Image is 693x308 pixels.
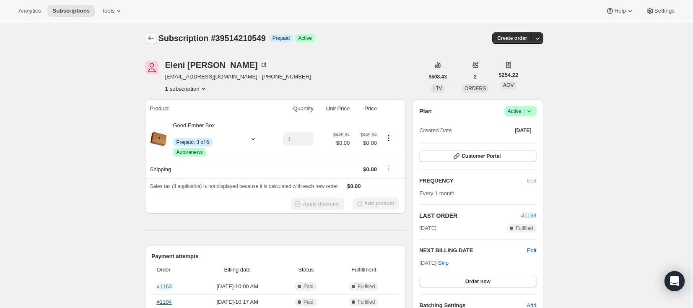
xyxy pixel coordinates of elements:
[641,5,680,17] button: Settings
[361,132,377,137] small: $449.94
[165,84,208,93] button: Product actions
[358,299,375,305] span: Fulfilled
[145,32,157,44] button: Subscriptions
[419,224,436,232] span: [DATE]
[469,71,482,83] button: 2
[510,125,537,136] button: [DATE]
[52,8,90,14] span: Subscriptions
[167,121,242,157] div: Good Ember Box
[654,8,675,14] span: Settings
[316,99,352,118] th: Unit Price
[419,276,536,287] button: Order now
[382,164,395,173] button: Shipping actions
[196,282,278,291] span: [DATE] · 10:00 AM
[419,211,521,220] h2: LAST ORDER
[601,5,639,17] button: Help
[419,150,536,162] button: Customer Portal
[462,153,501,159] span: Customer Portal
[438,259,449,267] span: Skip
[333,139,350,147] span: $0.00
[474,73,477,80] span: 2
[196,298,278,306] span: [DATE] · 10:17 AM
[333,132,350,137] small: $449.94
[503,82,514,88] span: AOV
[271,99,316,118] th: Quantity
[433,86,442,91] span: LTV
[273,35,290,42] span: Prepaid
[419,190,454,196] span: Every 1 month
[465,86,486,91] span: ORDERS
[165,61,268,69] div: Eleni [PERSON_NAME]
[145,61,158,74] span: Eleni Levreault
[47,5,95,17] button: Subscriptions
[363,166,377,172] span: $0.00
[176,149,203,156] span: Autorenews
[157,299,172,305] a: #1104
[355,139,377,147] span: $0.00
[165,73,311,81] span: [EMAIL_ADDRESS][DOMAIN_NAME] · [PHONE_NUMBER]
[527,246,536,255] button: Edit
[347,183,361,189] span: $0.00
[358,283,375,290] span: Fulfilled
[419,107,432,115] h2: Plan
[352,99,379,118] th: Price
[424,71,452,83] button: $508.43
[419,260,449,266] span: [DATE] ·
[304,299,314,305] span: Paid
[298,35,312,42] span: Active
[304,283,314,290] span: Paid
[382,133,395,143] button: Product actions
[419,126,452,135] span: Created Date
[492,32,532,44] button: Create order
[429,73,447,80] span: $508.43
[176,139,209,146] span: Prepaid: 3 of 6
[508,107,533,115] span: Active
[158,34,266,43] span: Subscription #39514210549
[13,5,46,17] button: Analytics
[150,183,339,189] span: Sales tax (if applicable) is not displayed because it is calculated with each new order.
[18,8,41,14] span: Analytics
[521,211,536,220] button: #1163
[523,108,524,115] span: |
[283,266,328,274] span: Status
[333,266,394,274] span: Fulfillment
[419,246,527,255] h2: NEXT BILLING DATE
[419,177,527,185] h2: FREQUENCY
[152,261,194,279] th: Order
[157,283,172,290] a: #1163
[498,71,518,79] span: $254.22
[614,8,626,14] span: Help
[96,5,128,17] button: Tools
[145,160,271,178] th: Shipping
[515,127,532,134] span: [DATE]
[152,252,400,261] h2: Payment attempts
[101,8,114,14] span: Tools
[516,225,533,232] span: Fulfilled
[150,131,167,147] img: product img
[521,212,536,219] a: #1163
[465,278,491,285] span: Order now
[145,99,271,118] th: Product
[664,271,685,291] div: Open Intercom Messenger
[497,35,527,42] span: Create order
[433,256,454,270] button: Skip
[196,266,278,274] span: Billing date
